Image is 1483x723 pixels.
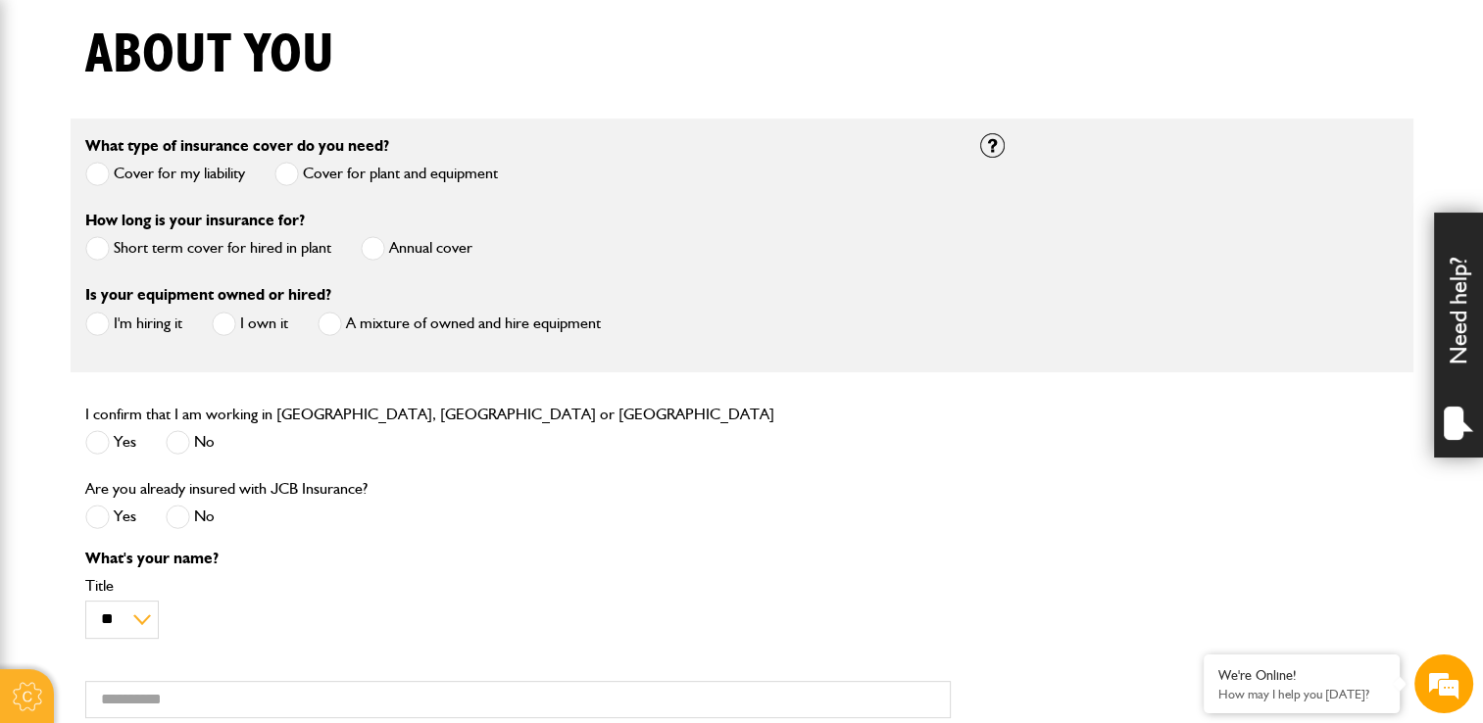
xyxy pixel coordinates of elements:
[85,407,774,422] label: I confirm that I am working in [GEOGRAPHIC_DATA], [GEOGRAPHIC_DATA] or [GEOGRAPHIC_DATA]
[85,236,331,261] label: Short term cover for hired in plant
[85,312,182,336] label: I'm hiring it
[85,551,951,566] p: What's your name?
[1434,213,1483,458] div: Need help?
[1218,687,1385,701] p: How may I help you today?
[267,568,356,595] em: Start Chat
[85,213,305,228] label: How long is your insurance for?
[25,297,358,340] input: Enter your phone number
[212,312,288,336] label: I own it
[102,110,329,135] div: Chat with us now
[321,10,369,57] div: Minimize live chat window
[85,23,334,88] h1: About you
[25,239,358,282] input: Enter your email address
[1218,667,1385,684] div: We're Online!
[25,355,358,553] textarea: Type your message and hit 'Enter'
[85,138,389,154] label: What type of insurance cover do you need?
[33,109,82,136] img: d_20077148190_company_1631870298795_20077148190
[85,430,136,455] label: Yes
[166,430,215,455] label: No
[85,578,951,594] label: Title
[85,287,331,303] label: Is your equipment owned or hired?
[361,236,472,261] label: Annual cover
[25,181,358,224] input: Enter your last name
[85,162,245,186] label: Cover for my liability
[318,312,601,336] label: A mixture of owned and hire equipment
[85,481,368,497] label: Are you already insured with JCB Insurance?
[166,505,215,529] label: No
[274,162,498,186] label: Cover for plant and equipment
[85,505,136,529] label: Yes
